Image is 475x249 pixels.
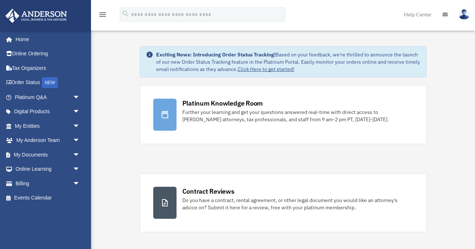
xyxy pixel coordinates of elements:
[73,119,87,134] span: arrow_drop_down
[98,10,107,19] i: menu
[73,104,87,119] span: arrow_drop_down
[73,176,87,191] span: arrow_drop_down
[3,9,69,23] img: Anderson Advisors Platinum Portal
[459,9,470,20] img: User Pic
[156,51,276,58] strong: Exciting News: Introducing Order Status Tracking!
[182,197,413,211] div: Do you have a contract, rental agreement, or other legal document you would like an attorney's ad...
[5,191,91,205] a: Events Calendar
[5,176,91,191] a: Billingarrow_drop_down
[122,10,130,18] i: search
[5,61,91,75] a: Tax Organizers
[182,108,413,123] div: Further your learning and get your questions answered real-time with direct access to [PERSON_NAM...
[156,51,420,73] div: Based on your feedback, we're thrilled to announce the launch of our new Order Status Tracking fe...
[182,99,263,108] div: Platinum Knowledge Room
[42,77,58,88] div: NEW
[73,147,87,162] span: arrow_drop_down
[98,13,107,19] a: menu
[182,187,234,196] div: Contract Reviews
[238,66,294,72] a: Click Here to get started!
[5,90,91,104] a: Platinum Q&Aarrow_drop_down
[5,119,91,133] a: My Entitiesarrow_drop_down
[5,32,87,47] a: Home
[73,90,87,105] span: arrow_drop_down
[5,47,91,61] a: Online Ordering
[5,75,91,90] a: Order StatusNEW
[73,133,87,148] span: arrow_drop_down
[5,133,91,148] a: My Anderson Teamarrow_drop_down
[73,162,87,177] span: arrow_drop_down
[140,173,427,232] a: Contract Reviews Do you have a contract, rental agreement, or other legal document you would like...
[5,147,91,162] a: My Documentsarrow_drop_down
[5,104,91,119] a: Digital Productsarrow_drop_down
[5,162,91,177] a: Online Learningarrow_drop_down
[140,85,427,144] a: Platinum Knowledge Room Further your learning and get your questions answered real-time with dire...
